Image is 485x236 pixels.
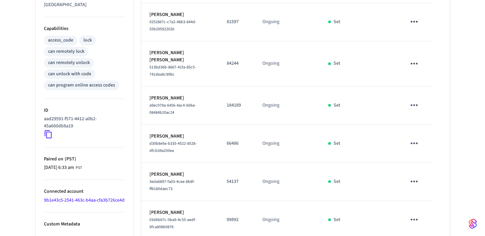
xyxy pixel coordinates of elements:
div: access_code [48,37,73,44]
div: can remotely unlock [48,59,90,66]
p: 99892 [226,216,246,223]
div: can remotely lock [48,48,84,55]
p: [PERSON_NAME] [149,133,210,140]
p: Set [334,102,340,109]
p: [PERSON_NAME] [149,171,210,178]
p: Set [334,140,340,147]
p: Capabilities [44,25,125,32]
span: 03d6b67c-0ba9-4c55-aedf-9fca808b0876 [149,217,196,230]
span: 513bd36b-8667-41fa-85c5-741dea6c99bc [149,64,196,77]
div: can unlock with code [48,70,91,78]
p: [PERSON_NAME] [PERSON_NAME] [149,49,210,64]
p: [PERSON_NAME] [149,11,210,18]
p: 81597 [226,18,246,26]
span: a9ec079a-6456-4ac4-9d6a-08484b20ac24 [149,103,196,115]
div: Asia/Manila [44,164,82,171]
p: 184189 [226,102,246,109]
p: Set [334,18,340,26]
p: Set [334,178,340,185]
td: Ongoing [254,163,320,201]
td: Ongoing [254,41,320,86]
span: d30b8e9a-b335-4522-8528-dfcb34a250ea [149,141,197,154]
p: ID [44,107,125,114]
div: lock [83,37,92,44]
p: 84244 [226,60,246,67]
p: Connected account [44,188,125,195]
td: Ongoing [254,86,320,125]
div: can program online access codes [48,82,115,89]
p: [PERSON_NAME] [149,209,210,216]
span: 0252867c-c7a2-48b3-844d-55b295922026 [149,19,196,32]
p: Set [334,60,340,67]
span: [DATE] 6:33 am [44,164,74,171]
p: aad29591-f571-4412-a0b2-45a660db8a19 [44,115,122,130]
span: PST [76,165,82,171]
p: 54137 [226,178,246,185]
p: [PERSON_NAME] [149,95,210,102]
a: 9b1e43c5-2541-463c-b4aa-cfa3b726ce4d [44,197,125,204]
p: Paired on [44,156,125,163]
p: Set [334,216,340,223]
td: Ongoing [254,125,320,163]
td: Ongoing [254,3,320,41]
span: 3eda6897-fa03-4cee-8b8f-ff6180daec73 [149,179,195,192]
span: ( PST ) [63,156,76,162]
p: Custom Metadata [44,221,125,228]
img: SeamLogoGradient.69752ec5.svg [469,218,477,229]
p: 66486 [226,140,246,147]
